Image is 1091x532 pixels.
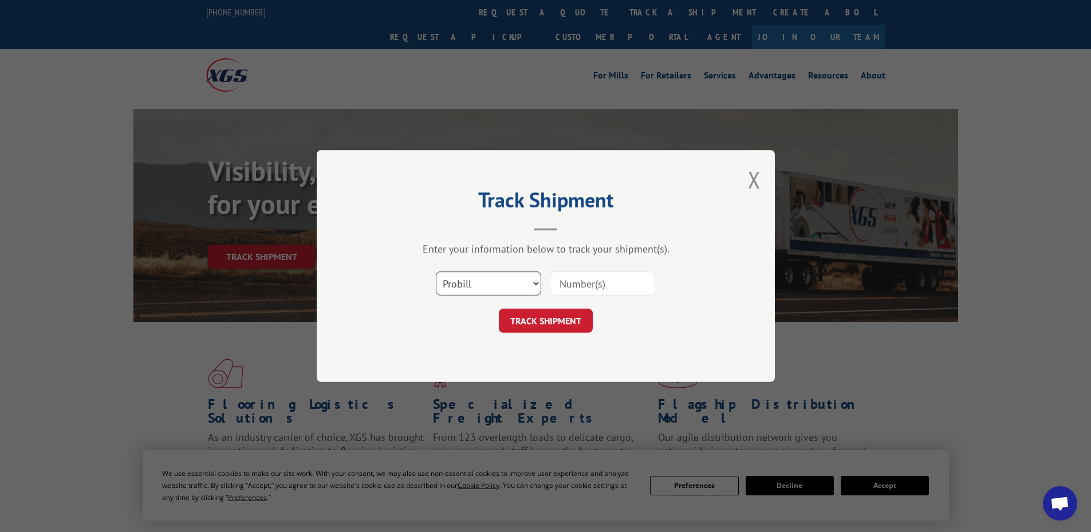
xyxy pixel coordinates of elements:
[499,309,593,333] button: TRACK SHIPMENT
[374,192,718,214] h2: Track Shipment
[550,271,655,295] input: Number(s)
[748,164,761,195] button: Close modal
[1043,486,1077,521] div: Open chat
[374,242,718,255] div: Enter your information below to track your shipment(s).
